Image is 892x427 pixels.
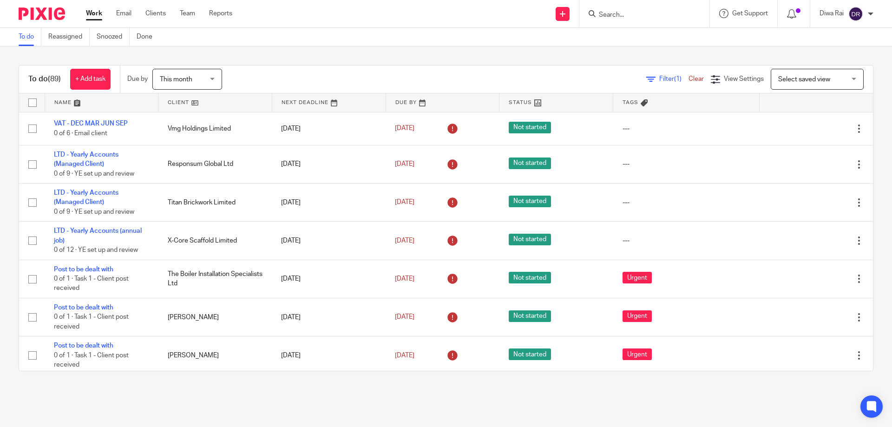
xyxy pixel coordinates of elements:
span: [DATE] [395,314,414,321]
span: 0 of 1 · Task 1 - Client post received [54,276,129,292]
a: Clients [145,9,166,18]
span: 0 of 12 · YE set up and review [54,247,138,253]
td: [DATE] [272,222,386,260]
a: Post to be dealt with [54,266,113,273]
span: 0 of 1 · Task 1 - Client post received [54,314,129,330]
td: [DATE] [272,145,386,183]
span: Tags [623,100,638,105]
span: [DATE] [395,276,414,282]
td: The Boiler Installation Specialists Ltd [158,260,272,298]
a: LTD - Yearly Accounts (Managed Client) [54,190,118,205]
span: This month [160,76,192,83]
span: Not started [509,310,551,322]
td: [DATE] [272,184,386,222]
a: Email [116,9,131,18]
span: Not started [509,348,551,360]
a: Post to be dealt with [54,342,113,349]
td: [PERSON_NAME] [158,298,272,336]
div: --- [623,159,750,169]
span: Not started [509,122,551,133]
input: Search [598,11,682,20]
img: Pixie [19,7,65,20]
td: X-Core Scaffold Limited [158,222,272,260]
span: [DATE] [395,237,414,244]
span: Urgent [623,310,652,322]
a: Post to be dealt with [54,304,113,311]
img: svg%3E [848,7,863,21]
span: (89) [48,75,61,83]
a: VAT - DEC MAR JUN SEP [54,120,128,127]
p: Due by [127,74,148,84]
span: Not started [509,196,551,207]
td: [DATE] [272,260,386,298]
span: Urgent [623,348,652,360]
span: 0 of 9 · YE set up and review [54,171,134,177]
span: 0 of 6 · Email client [54,130,107,137]
div: --- [623,236,750,245]
a: To do [19,28,41,46]
span: View Settings [724,76,764,82]
p: Diwa Rai [820,9,844,18]
span: 0 of 1 · Task 1 - Client post received [54,352,129,368]
a: Reports [209,9,232,18]
td: [DATE] [272,112,386,145]
span: Not started [509,234,551,245]
div: --- [623,198,750,207]
span: [DATE] [395,125,414,132]
span: Urgent [623,272,652,283]
h1: To do [28,74,61,84]
span: (1) [674,76,682,82]
span: [DATE] [395,352,414,359]
td: [DATE] [272,336,386,374]
span: Filter [659,76,689,82]
span: [DATE] [395,199,414,206]
a: Team [180,9,195,18]
a: Work [86,9,102,18]
div: --- [623,124,750,133]
td: Vmg Holdings Limited [158,112,272,145]
span: Get Support [732,10,768,17]
span: Not started [509,272,551,283]
td: [DATE] [272,298,386,336]
a: LTD - Yearly Accounts (Managed Client) [54,151,118,167]
a: Snoozed [97,28,130,46]
a: Reassigned [48,28,90,46]
td: Responsum Global Ltd [158,145,272,183]
a: LTD - Yearly Accounts (annual job) [54,228,142,243]
span: [DATE] [395,161,414,167]
span: 0 of 9 · YE set up and review [54,209,134,215]
a: Clear [689,76,704,82]
td: [PERSON_NAME] [158,336,272,374]
td: Titan Brickwork Limited [158,184,272,222]
a: Done [137,28,159,46]
a: + Add task [70,69,111,90]
span: Select saved view [778,76,830,83]
span: Not started [509,158,551,169]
